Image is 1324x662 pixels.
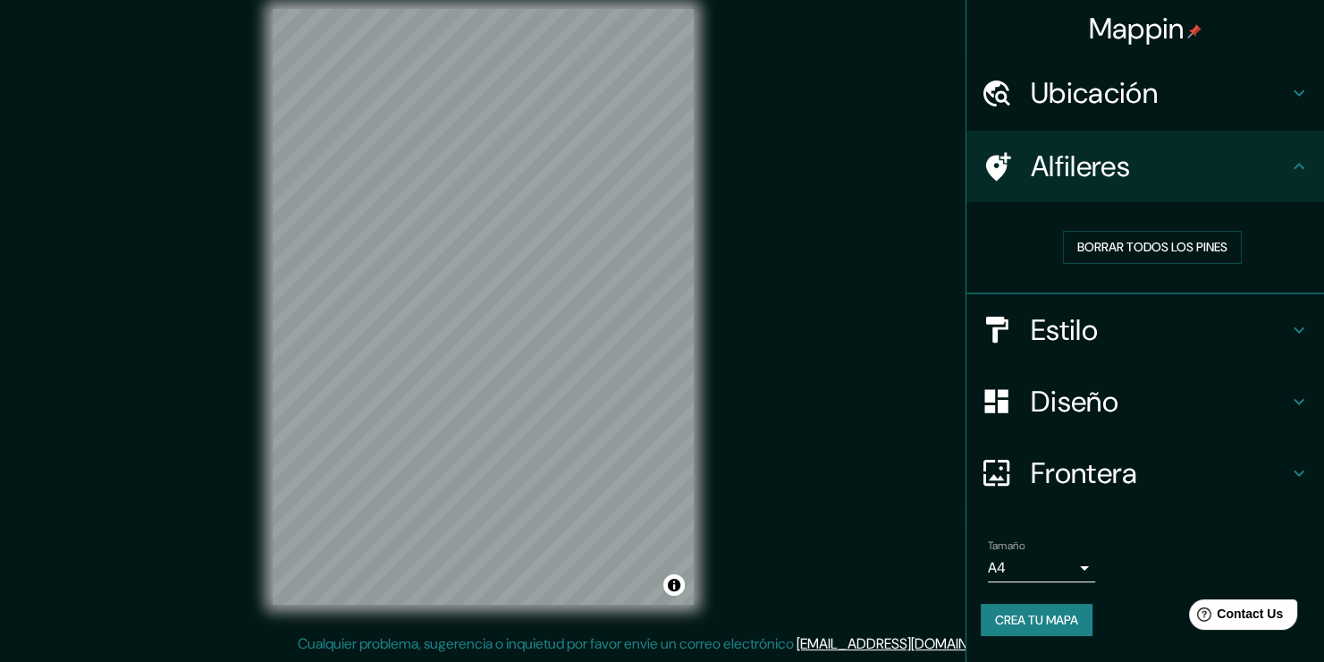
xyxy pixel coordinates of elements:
[981,604,1092,637] button: Crea tu mapa
[797,634,1017,653] a: [EMAIL_ADDRESS][DOMAIN_NAME]
[966,437,1324,509] div: Frontera
[298,633,1020,655] p: Cualquier problema, sugerencia o inquietud por favor envíe un correo electrónico .
[988,538,1025,553] label: Tamaño
[966,57,1324,129] div: Ubicación
[1031,75,1288,111] h4: Ubicación
[1187,24,1202,38] img: pin-icon.png
[966,131,1324,202] div: Alfileres
[1165,592,1304,642] iframe: Help widget launcher
[1089,11,1202,47] h4: Mappin
[1031,312,1288,348] h4: Estilo
[1063,231,1242,264] button: Borrar todos los pines
[1031,149,1288,184] h4: Alfileres
[663,574,685,596] button: Toggle attribution
[966,366,1324,437] div: Diseño
[1031,384,1288,420] h4: Diseño
[273,9,694,605] canvas: Map
[988,554,1095,582] div: A4
[966,294,1324,366] div: Estilo
[1031,455,1288,491] h4: Frontera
